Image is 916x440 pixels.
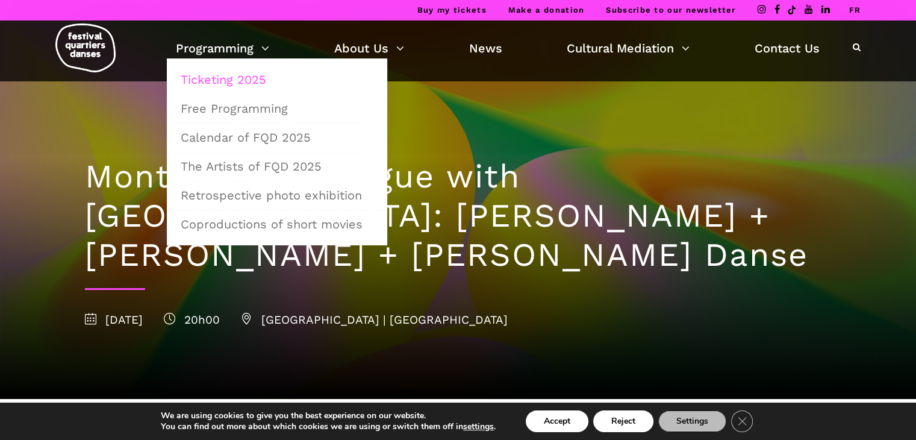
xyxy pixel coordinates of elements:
p: We are using cookies to give you the best experience on our website. [161,410,496,421]
a: Subscribe to our newsletter [606,5,735,14]
a: Buy my tickets [417,5,487,14]
a: Programming [176,38,269,58]
a: Coproductions of short movies [173,210,381,238]
button: Accept [526,410,588,432]
a: Ticketing 2025 [173,66,381,93]
button: Close GDPR Cookie Banner [731,410,753,432]
button: settings [463,421,494,432]
p: You can find out more about which cookies we are using or switch them off in . [161,421,496,432]
button: Settings [658,410,726,432]
a: Retrospective photo exhibition [173,181,381,209]
a: Calendar of FQD 2025 [173,124,381,151]
a: About Us [334,38,404,58]
span: 20h00 [164,313,220,327]
span: [DATE] [85,313,143,327]
a: Contact Us [755,38,820,58]
a: The Artists of FQD 2025 [173,152,381,180]
a: Free Programming [173,95,381,122]
span: [GEOGRAPHIC_DATA] | [GEOGRAPHIC_DATA] [241,313,508,327]
a: Make a donation [508,5,585,14]
h1: Montreal in Dialogue with [GEOGRAPHIC_DATA]: [PERSON_NAME] + [PERSON_NAME] + [PERSON_NAME] Danse [85,157,832,274]
img: logo-fqd-med [55,24,116,72]
a: Cultural Mediation [567,38,690,58]
a: News [469,38,502,58]
button: Reject [593,410,653,432]
a: FR [849,5,861,14]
